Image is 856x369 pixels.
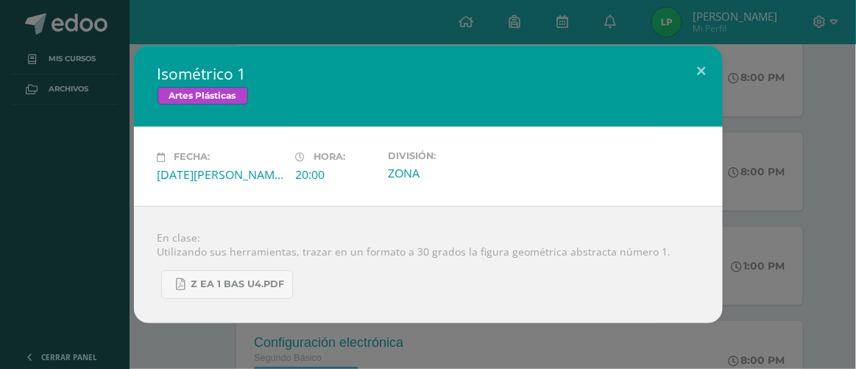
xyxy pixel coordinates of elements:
[158,87,248,105] span: Artes Plásticas
[134,206,723,323] div: En clase: Utilizando sus herramientas, trazar en un formato a 30 grados la figura geométrica abst...
[191,278,285,290] span: Z eA 1 Bas U4.pdf
[388,150,514,161] label: División:
[314,152,346,163] span: Hora:
[681,46,723,96] button: Close (Esc)
[161,270,293,299] a: Z eA 1 Bas U4.pdf
[296,166,376,183] div: 20:00
[158,166,284,183] div: [DATE][PERSON_NAME]
[388,165,514,181] div: ZONA
[158,63,699,84] h2: Isométrico 1
[174,152,211,163] span: Fecha:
